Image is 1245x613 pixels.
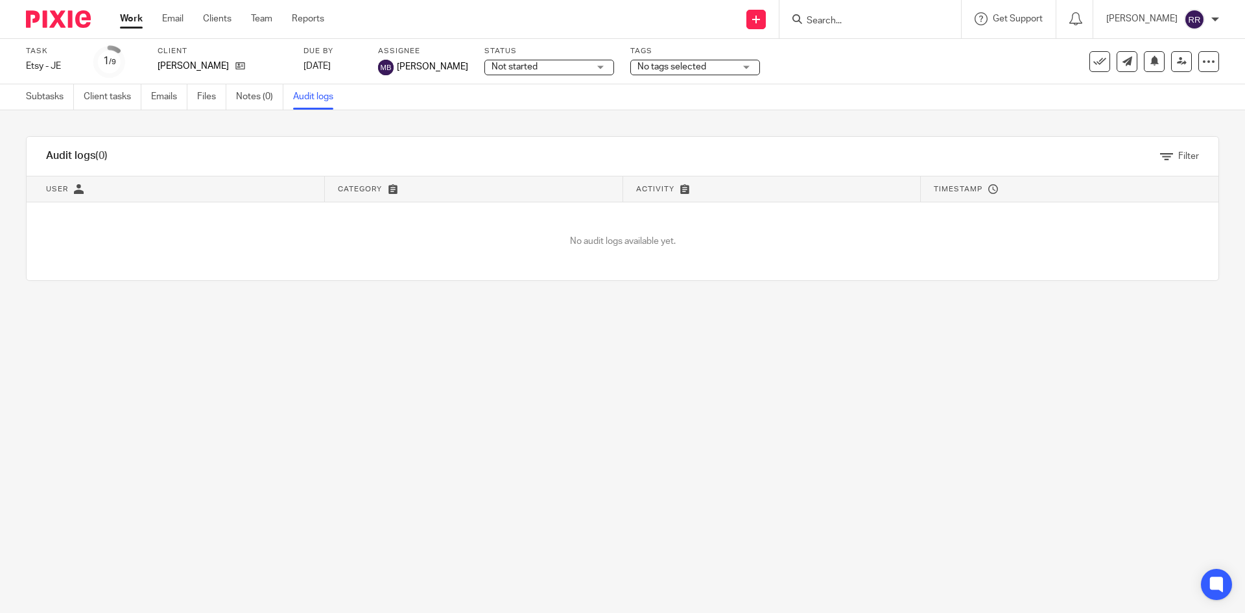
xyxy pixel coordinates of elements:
a: Subtasks [26,84,74,110]
div: 1 [103,54,116,69]
a: Emails [151,84,187,110]
a: Clients [203,12,231,25]
div: Etsy - JE [26,60,78,73]
a: Work [120,12,143,25]
a: Files [197,84,226,110]
label: Tags [630,46,760,56]
img: svg%3E [378,60,394,75]
p: No audit logs available yet. [325,235,920,248]
span: Activity [636,186,674,193]
span: Not started [492,62,538,71]
a: Team [251,12,272,25]
label: Client [158,46,287,56]
span: [PERSON_NAME] [397,60,468,73]
span: Get Support [993,14,1043,23]
small: /9 [109,58,116,66]
span: User [46,186,68,193]
label: Assignee [378,46,468,56]
label: Task [26,46,78,56]
a: Notes (0) [236,84,283,110]
label: Status [484,46,614,56]
p: [PERSON_NAME] [158,60,229,73]
p: [PERSON_NAME] [1106,12,1178,25]
span: Category [338,186,382,193]
img: svg%3E [1184,9,1205,30]
input: Search [805,16,922,27]
span: No tags selected [637,62,706,71]
img: Pixie [26,10,91,28]
a: Reports [292,12,324,25]
a: Email [162,12,184,25]
a: Client tasks [84,84,141,110]
span: [DATE] [303,62,331,71]
label: Due by [303,46,362,56]
span: Timestamp [934,186,982,193]
a: Audit logs [293,84,343,110]
span: Filter [1178,152,1199,161]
